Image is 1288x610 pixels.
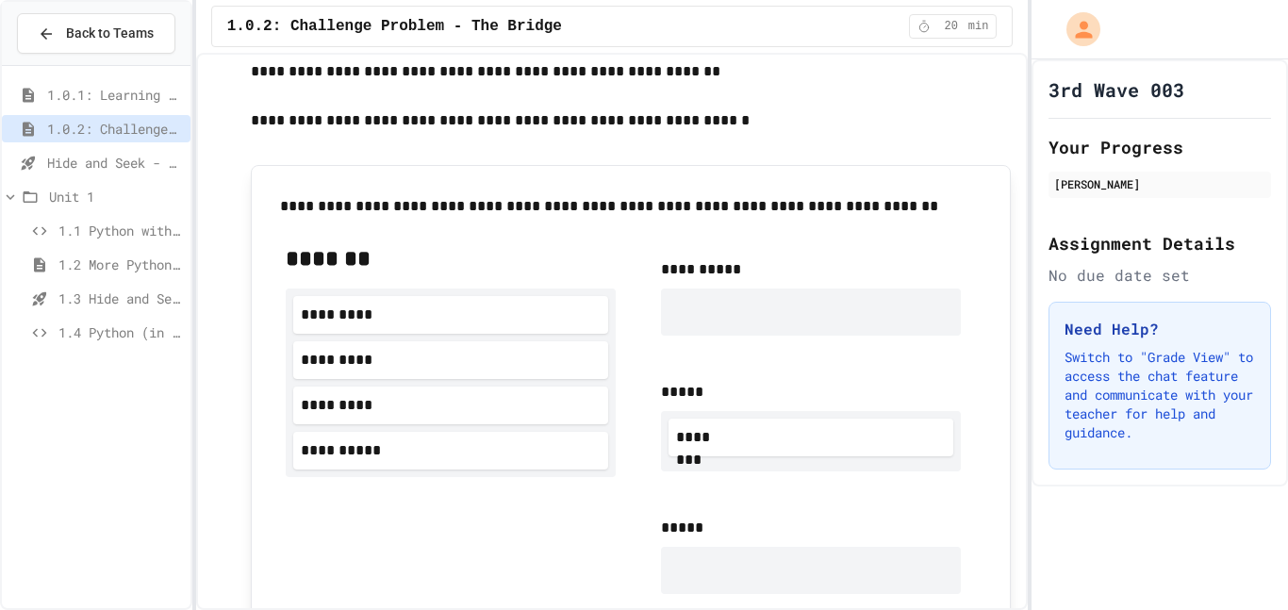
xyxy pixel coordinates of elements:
span: 1.0.1: Learning to Solve Hard Problems [47,85,183,105]
h1: 3rd Wave 003 [1049,76,1184,103]
span: min [968,19,989,34]
span: Unit 1 [49,187,183,206]
span: Hide and Seek - SUB [47,153,183,173]
span: 1.2 More Python (using Turtle) [58,255,183,274]
div: No due date set [1049,264,1271,287]
span: 20 [936,19,966,34]
div: [PERSON_NAME] [1054,175,1265,192]
span: 1.4 Python (in Groups) [58,322,183,342]
span: 1.1 Python with Turtle [58,221,183,240]
p: Switch to "Grade View" to access the chat feature and communicate with your teacher for help and ... [1065,348,1255,442]
span: 1.3 Hide and Seek [58,289,183,308]
h2: Assignment Details [1049,230,1271,256]
h3: Need Help? [1065,318,1255,340]
span: Back to Teams [66,24,154,43]
button: Back to Teams [17,13,175,54]
div: My Account [1047,8,1105,51]
span: 1.0.2: Challenge Problem - The Bridge [47,119,183,139]
h2: Your Progress [1049,134,1271,160]
span: 1.0.2: Challenge Problem - The Bridge [227,15,562,38]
